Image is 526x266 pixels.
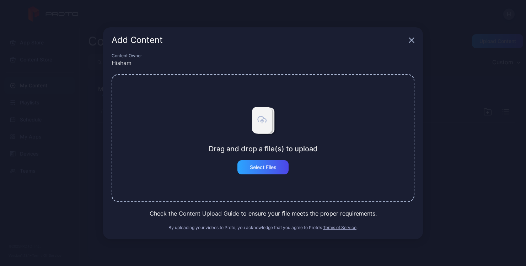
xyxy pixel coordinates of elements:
button: Terms of Service [323,225,356,230]
div: By uploading your videos to Proto, you acknowledge that you agree to Proto’s . [112,225,414,230]
div: Content Owner [112,53,414,59]
div: Check the to ensure your file meets the proper requirements. [112,209,414,218]
div: Drag and drop a file(s) to upload [209,145,318,153]
div: Add Content [112,36,406,44]
button: Content Upload Guide [179,209,239,218]
div: Hisham [112,59,414,67]
div: Select Files [250,164,277,170]
button: Select Files [237,160,289,174]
